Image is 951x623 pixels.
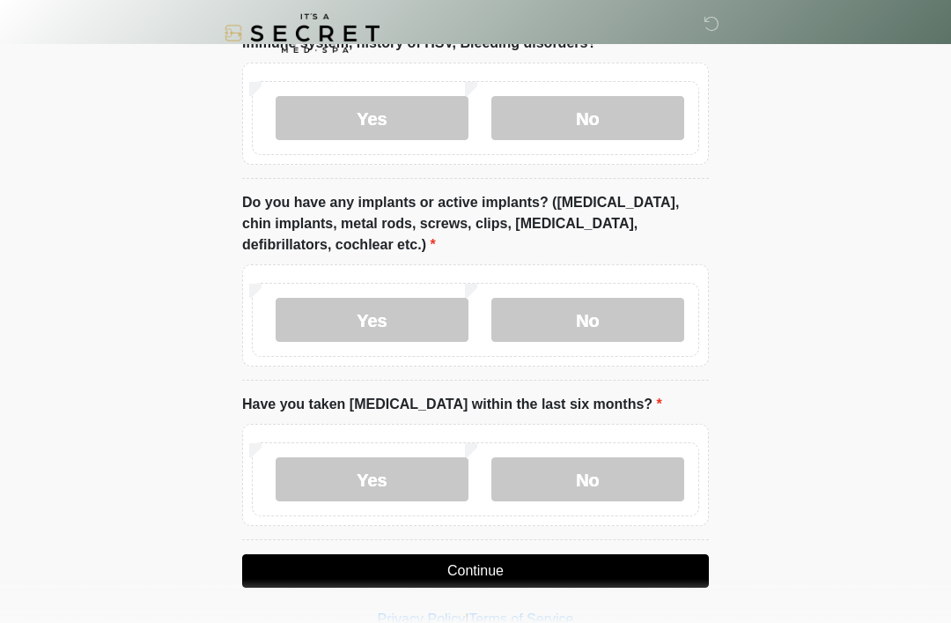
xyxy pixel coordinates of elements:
[276,298,468,342] label: Yes
[276,96,468,140] label: Yes
[491,298,684,342] label: No
[276,457,468,501] label: Yes
[242,394,662,415] label: Have you taken [MEDICAL_DATA] within the last six months?
[242,192,709,256] label: Do you have any implants or active implants? ([MEDICAL_DATA], chin implants, metal rods, screws, ...
[225,13,380,53] img: It's A Secret Med Spa Logo
[491,457,684,501] label: No
[242,554,709,588] button: Continue
[491,96,684,140] label: No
